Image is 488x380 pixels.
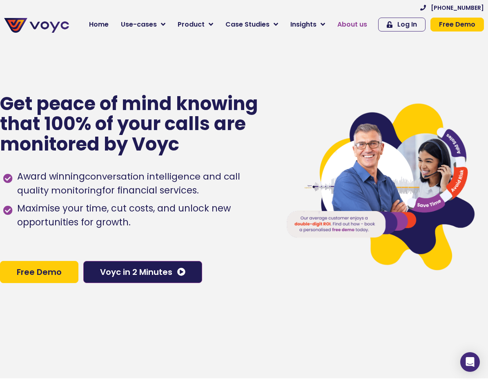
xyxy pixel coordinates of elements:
[17,170,240,197] h1: conversation intelligence and call quality monitoring
[331,16,373,33] a: About us
[439,21,475,28] span: Free Demo
[290,20,316,29] span: Insights
[4,18,69,33] img: voyc-full-logo
[89,20,109,29] span: Home
[284,16,331,33] a: Insights
[15,170,270,198] span: Award winning for financial services.
[397,21,417,28] span: Log In
[219,16,284,33] a: Case Studies
[100,268,172,276] span: Voyc in 2 Minutes
[420,5,484,11] a: [PHONE_NUMBER]
[431,5,484,11] span: [PHONE_NUMBER]
[17,268,62,276] span: Free Demo
[121,20,157,29] span: Use-cases
[83,16,115,33] a: Home
[337,20,367,29] span: About us
[115,16,172,33] a: Use-cases
[460,352,480,372] div: Open Intercom Messenger
[15,202,270,229] span: Maximise your time, cut costs, and unlock new opportunities for growth.
[225,20,270,29] span: Case Studies
[172,16,219,33] a: Product
[430,18,484,31] a: Free Demo
[178,20,205,29] span: Product
[83,261,202,283] a: Voyc in 2 Minutes
[378,18,426,31] a: Log In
